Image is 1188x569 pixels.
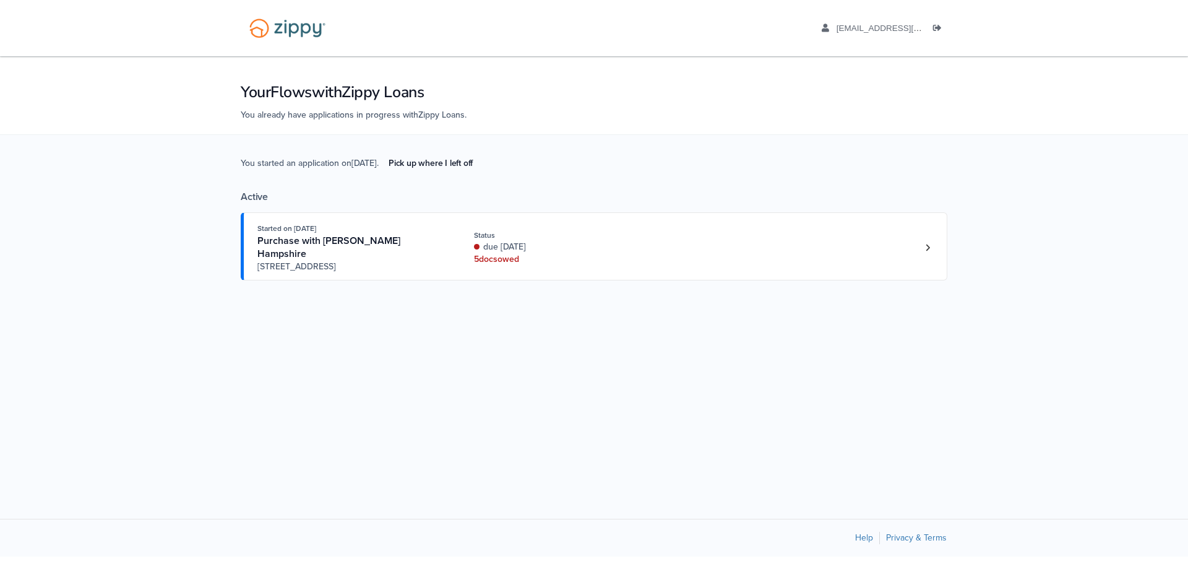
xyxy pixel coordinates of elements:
[241,12,334,44] img: Logo
[474,241,639,253] div: due [DATE]
[837,24,978,33] span: roberthampshire@hotmail.com
[257,224,316,233] span: Started on [DATE]
[822,24,978,36] a: edit profile
[855,532,873,543] a: Help
[474,230,639,241] div: Status
[257,261,446,273] span: [STREET_ADDRESS]
[933,24,947,36] a: Log out
[241,110,467,120] span: You already have applications in progress with Zippy Loans .
[886,532,947,543] a: Privacy & Terms
[379,153,483,173] a: Pick up where I left off
[257,235,400,260] span: Purchase with [PERSON_NAME] Hampshire
[241,82,947,103] h1: Your Flows with Zippy Loans
[474,253,639,266] div: 5 doc s owed
[918,238,937,257] a: Loan number 4223940
[241,191,947,203] div: Active
[241,212,947,280] a: Open loan 4223940
[241,157,483,191] span: You started an application on [DATE] .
